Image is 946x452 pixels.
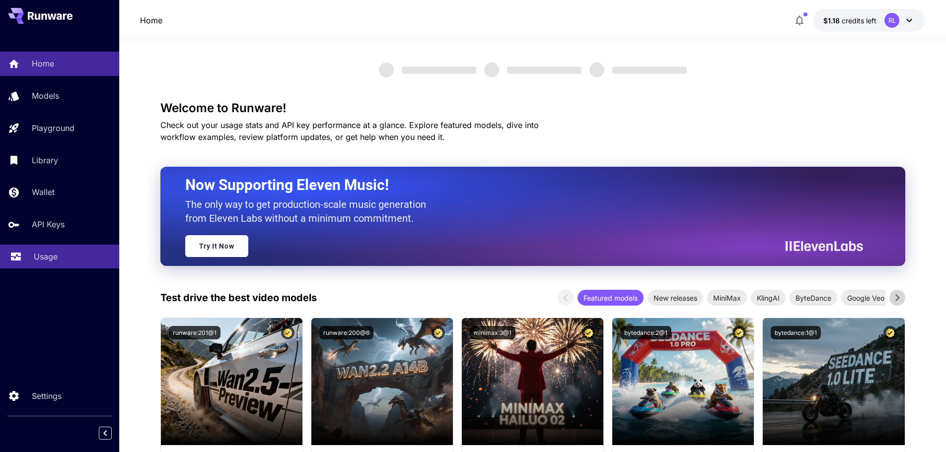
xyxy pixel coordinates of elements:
[140,14,162,26] a: Home
[185,235,248,257] a: Try It Now
[842,16,876,25] span: credits left
[32,186,55,198] p: Wallet
[884,13,899,28] div: RL
[432,326,445,339] button: Certified Model – Vetted for best performance and includes a commercial license.
[841,293,890,303] span: Google Veo
[841,290,890,306] div: Google Veo
[883,326,897,339] button: Certified Model – Vetted for best performance and includes a commercial license.
[823,16,842,25] span: $1.18
[648,290,703,306] div: New releases
[707,293,747,303] span: MiniMax
[32,90,59,102] p: Models
[578,293,644,303] span: Featured models
[160,120,539,142] span: Check out your usage stats and API key performance at a glance. Explore featured models, dive int...
[106,424,119,442] div: Collapse sidebar
[32,390,62,402] p: Settings
[462,318,603,445] img: alt
[160,101,905,115] h3: Welcome to Runware!
[707,290,747,306] div: MiniMax
[32,218,65,230] p: API Keys
[32,154,58,166] p: Library
[185,176,856,194] h2: Now Supporting Eleven Music!
[620,326,671,339] button: bytedance:2@1
[311,318,453,445] img: alt
[185,197,434,225] p: The only way to get production-scale music generation from Eleven Labs without a minimum commitment.
[140,14,162,26] nav: breadcrumb
[582,326,595,339] button: Certified Model – Vetted for best performance and includes a commercial license.
[281,326,294,339] button: Certified Model – Vetted for best performance and includes a commercial license.
[732,326,746,339] button: Certified Model – Vetted for best performance and includes a commercial license.
[160,290,317,305] p: Test drive the best video models
[813,9,925,32] button: $1.17607RL
[790,290,837,306] div: ByteDance
[790,293,837,303] span: ByteDance
[578,290,644,306] div: Featured models
[771,326,821,339] button: bytedance:1@1
[470,326,515,339] button: minimax:3@1
[763,318,904,445] img: alt
[99,427,112,440] button: Collapse sidebar
[751,290,786,306] div: KlingAI
[319,326,373,339] button: runware:200@6
[32,58,54,69] p: Home
[612,318,754,445] img: alt
[751,293,786,303] span: KlingAI
[34,251,58,262] p: Usage
[823,15,876,26] div: $1.17607
[169,326,220,339] button: runware:201@1
[32,122,74,134] p: Playground
[648,293,703,303] span: New releases
[161,318,302,445] img: alt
